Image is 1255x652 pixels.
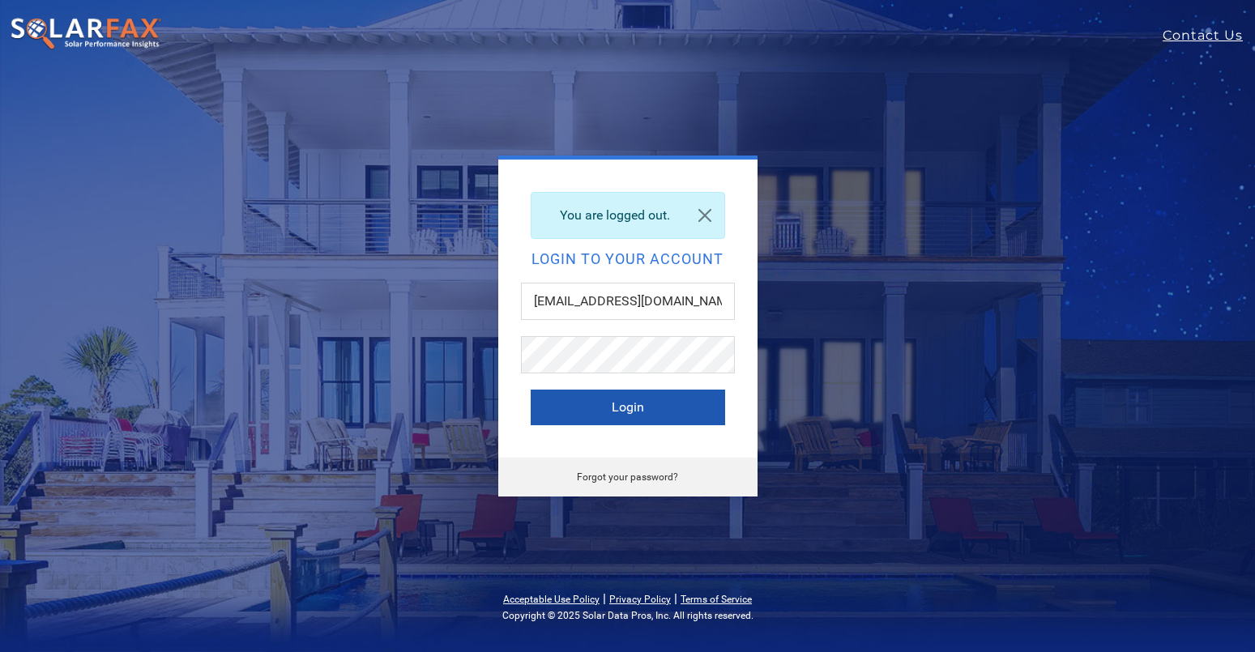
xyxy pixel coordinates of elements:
[503,594,600,605] a: Acceptable Use Policy
[1163,26,1255,45] a: Contact Us
[609,594,671,605] a: Privacy Policy
[531,390,725,425] button: Login
[603,590,606,606] span: |
[577,471,678,483] a: Forgot your password?
[521,283,735,320] input: Email
[674,590,677,606] span: |
[681,594,752,605] a: Terms of Service
[531,192,725,239] div: You are logged out.
[685,193,724,238] a: Close
[531,252,725,266] h2: Login to your account
[10,17,162,51] img: SolarFax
